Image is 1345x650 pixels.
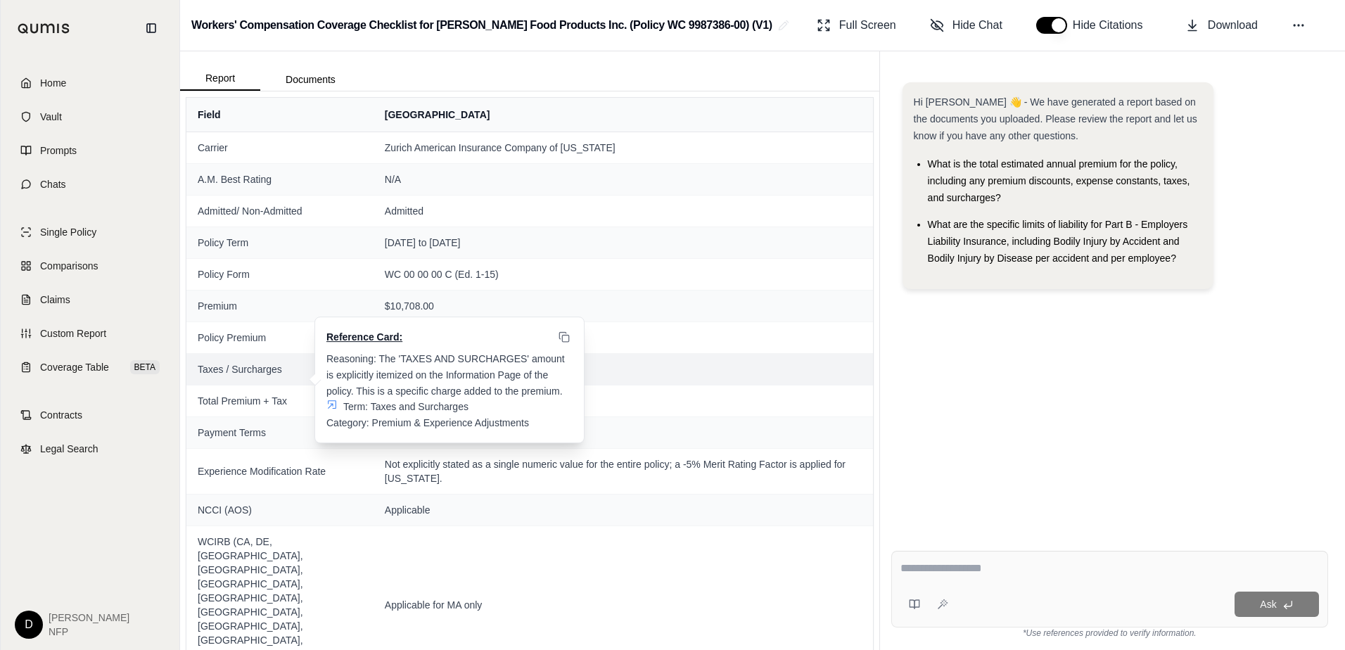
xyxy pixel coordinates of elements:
a: Vault [9,101,171,132]
span: Full Screen [839,17,896,34]
a: Legal Search [9,433,171,464]
span: Single Policy [40,225,96,239]
span: Ask [1260,599,1276,610]
th: Field [186,98,374,132]
span: Chats [40,177,66,191]
span: What are the specific limits of liability for Part B - Employers Liability Insurance, including B... [928,219,1188,264]
button: Report [180,67,260,91]
span: Annually [385,426,862,440]
span: [DATE] to [DATE] [385,236,862,250]
span: $12,030.00 [385,331,862,345]
th: [GEOGRAPHIC_DATA] [374,98,873,132]
span: Carrier [198,141,362,155]
span: Hi [PERSON_NAME] 👋 - We have generated a report based on the documents you uploaded. Please revie... [914,96,1197,141]
span: Premium [198,299,362,313]
span: Admitted [385,204,862,218]
button: Hide Chat [924,11,1008,39]
span: Vault [40,110,62,124]
span: Download [1208,17,1258,34]
span: Coverage Table [40,360,109,374]
button: Download [1180,11,1263,39]
span: Policy Term [198,236,362,250]
span: Term: Taxes and Surcharges Category: Premium & Experience Adjustments [326,401,529,428]
span: Policy Form [198,267,362,281]
button: Copy to clipboard [556,329,573,345]
span: NFP [49,625,129,639]
a: Chats [9,169,171,200]
span: $10,708.00 [385,299,862,313]
button: Collapse sidebar [140,17,162,39]
span: NCCI (AOS) [198,503,362,517]
span: A.M. Best Rating [198,172,362,186]
div: D [15,611,43,639]
span: $167.00 [385,362,862,376]
a: Coverage TableBETA [9,352,171,383]
span: Legal Search [40,442,98,456]
span: Custom Report [40,326,106,340]
span: Reasoning: The 'TAXES AND SURCHARGES' amount is explicitly itemized on the Information Page of th... [326,353,568,397]
span: Comparisons [40,259,98,273]
span: N/A [385,172,862,186]
span: Admitted/ Non-Admitted [198,204,362,218]
a: Comparisons [9,250,171,281]
h2: Workers' Compensation Coverage Checklist for [PERSON_NAME] Food Products Inc. (Policy WC 9987386-... [191,13,772,38]
span: BETA [130,360,160,374]
span: Experience Modification Rate [198,464,362,478]
span: What is the total estimated annual premium for the policy, including any premium discounts, expen... [928,158,1190,203]
button: Documents [260,68,361,91]
span: Applicable for MA only [385,598,862,612]
a: Single Policy [9,217,171,248]
span: Reference Card: [326,330,402,344]
span: Hide Citations [1073,17,1152,34]
span: Not explicitly stated as a single numeric value for the entire policy; a -5% Merit Rating Factor ... [385,457,862,485]
span: Payment Terms [198,426,362,440]
img: Qumis Logo [18,23,70,34]
div: *Use references provided to verify information. [891,627,1328,639]
span: Total Premium + Tax [198,394,362,408]
span: Claims [40,293,70,307]
span: Contracts [40,408,82,422]
span: [PERSON_NAME] [49,611,129,625]
a: Custom Report [9,318,171,349]
span: $12,030.00 [385,394,862,408]
a: Home [9,68,171,98]
span: Zurich American Insurance Company of [US_STATE] [385,141,862,155]
button: Full Screen [811,11,902,39]
span: Taxes / Surcharges [198,362,362,376]
span: Home [40,76,66,90]
a: Contracts [9,400,171,431]
span: WC 00 00 00 C (Ed. 1-15) [385,267,862,281]
a: Prompts [9,135,171,166]
span: Prompts [40,144,77,158]
span: Policy Premium [198,331,362,345]
span: Hide Chat [952,17,1002,34]
button: Ask [1235,592,1319,617]
a: Claims [9,284,171,315]
span: Applicable [385,503,862,517]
